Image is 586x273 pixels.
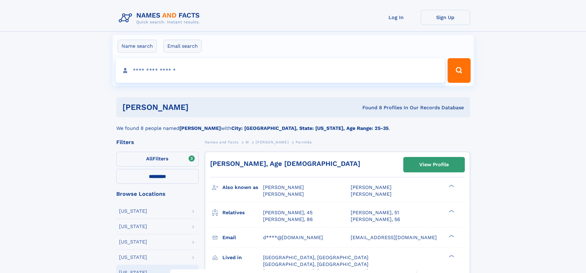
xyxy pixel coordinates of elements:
[116,152,199,167] label: Filters
[222,252,263,263] h3: Lived in
[116,117,470,132] div: We found 8 people named with .
[447,254,455,258] div: ❯
[263,216,313,223] a: [PERSON_NAME], 86
[275,104,464,111] div: Found 8 Profiles In Our Records Database
[404,157,464,172] a: View Profile
[351,184,392,190] span: [PERSON_NAME]
[222,207,263,218] h3: Relatives
[146,156,153,162] span: All
[231,125,389,131] b: City: [GEOGRAPHIC_DATA], State: [US_STATE], Age Range: 25-35
[421,10,470,25] a: Sign Up
[222,182,263,193] h3: Also known as
[119,255,147,260] div: [US_STATE]
[263,184,304,190] span: [PERSON_NAME]
[163,40,202,53] label: Email search
[119,224,147,229] div: [US_STATE]
[351,235,437,240] span: [EMAIL_ADDRESS][DOMAIN_NAME]
[448,58,470,83] button: Search Button
[116,191,199,197] div: Browse Locations
[447,209,455,213] div: ❯
[447,184,455,188] div: ❯
[263,261,369,267] span: [GEOGRAPHIC_DATA], [GEOGRAPHIC_DATA]
[116,10,205,26] img: Logo Names and Facts
[119,239,147,244] div: [US_STATE]
[351,191,392,197] span: [PERSON_NAME]
[116,58,445,83] input: search input
[205,138,239,146] a: Names and Facts
[179,125,221,131] b: [PERSON_NAME]
[263,209,313,216] a: [PERSON_NAME], 45
[351,209,399,216] a: [PERSON_NAME], 51
[245,138,249,146] a: M
[119,209,147,214] div: [US_STATE]
[419,158,449,172] div: View Profile
[245,140,249,144] span: M
[256,138,289,146] a: [PERSON_NAME]
[210,160,360,167] a: [PERSON_NAME], Age [DEMOGRAPHIC_DATA]
[222,232,263,243] h3: Email
[351,216,400,223] a: [PERSON_NAME], 56
[122,103,276,111] h1: [PERSON_NAME]
[447,234,455,238] div: ❯
[263,191,304,197] span: [PERSON_NAME]
[116,139,199,145] div: Filters
[372,10,421,25] a: Log In
[256,140,289,144] span: [PERSON_NAME]
[263,255,369,260] span: [GEOGRAPHIC_DATA], [GEOGRAPHIC_DATA]
[296,140,312,144] span: Parmida
[118,40,157,53] label: Name search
